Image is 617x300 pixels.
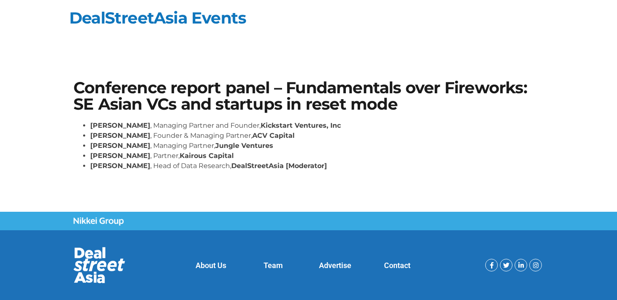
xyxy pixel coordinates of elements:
[90,132,150,139] strong: [PERSON_NAME]
[231,162,327,170] strong: DealStreetAsia [Moderator]
[73,217,124,226] img: Nikkei Group
[90,142,150,150] strong: [PERSON_NAME]
[261,121,341,129] strong: Kickstart Ventures, Inc
[319,261,351,270] a: Advertise
[215,142,273,150] strong: Jungle Ventures
[384,261,410,270] a: Contact
[90,151,544,161] li: , Partner,
[90,152,150,160] strong: [PERSON_NAME]
[90,131,544,141] li: , Founder & Managing Partner,
[90,141,544,151] li: , Managing Partner,
[90,121,544,131] li: , Managing Partner and Founder,
[90,162,150,170] strong: [PERSON_NAME]
[196,261,226,270] a: About Us
[90,161,544,171] li: , Head of Data Research,
[69,8,246,28] a: DealStreetAsia Events
[252,132,295,139] strong: ACV Capital
[73,80,544,112] h1: Conference report panel – Fundamentals over Fireworks: SE Asian VCs and startups in reset mode
[264,261,283,270] a: Team
[180,152,234,160] strong: Kairous Capital
[90,121,150,129] strong: [PERSON_NAME]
